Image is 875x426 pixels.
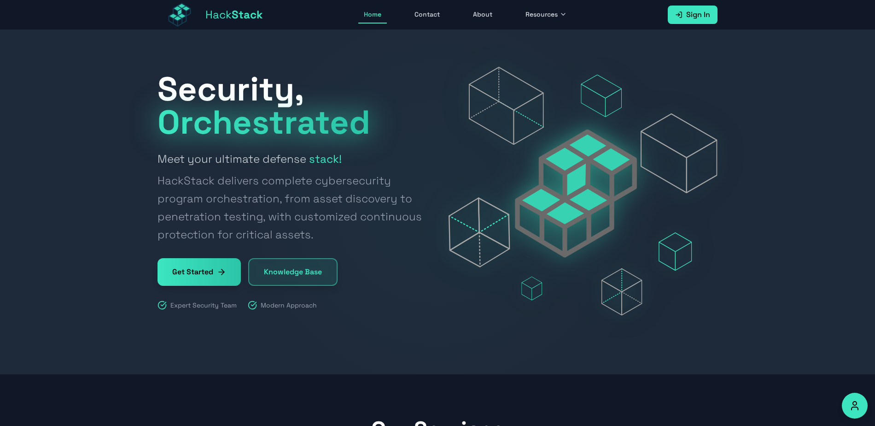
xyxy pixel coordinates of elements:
[157,72,426,139] h1: Security,
[232,7,263,22] span: Stack
[248,258,338,286] a: Knowledge Base
[205,7,263,22] span: Hack
[358,6,387,24] a: Home
[520,6,572,24] button: Resources
[309,152,342,166] strong: stack!
[467,6,498,24] a: About
[157,150,426,243] h2: Meet your ultimate defense
[248,301,317,310] div: Modern Approach
[157,101,370,143] span: Orchestrated
[842,393,868,419] button: Accessibility Options
[668,6,717,24] a: Sign In
[157,301,237,310] div: Expert Security Team
[409,6,445,24] a: Contact
[525,10,558,19] span: Resources
[157,172,426,243] span: HackStack delivers complete cybersecurity program orchestration, from asset discovery to penetrat...
[157,258,241,286] a: Get Started
[686,9,710,20] span: Sign In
